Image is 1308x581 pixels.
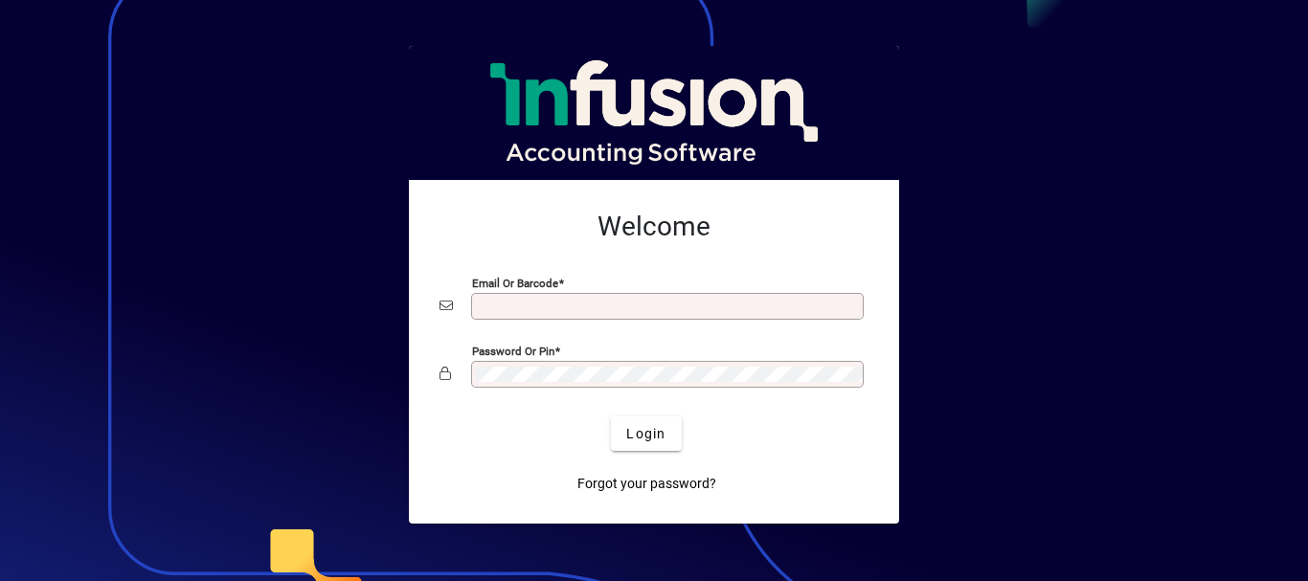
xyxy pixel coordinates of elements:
[440,211,868,243] h2: Welcome
[611,416,681,451] button: Login
[570,466,724,501] a: Forgot your password?
[472,277,558,290] mat-label: Email or Barcode
[577,474,716,494] span: Forgot your password?
[626,424,665,444] span: Login
[472,345,554,358] mat-label: Password or Pin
